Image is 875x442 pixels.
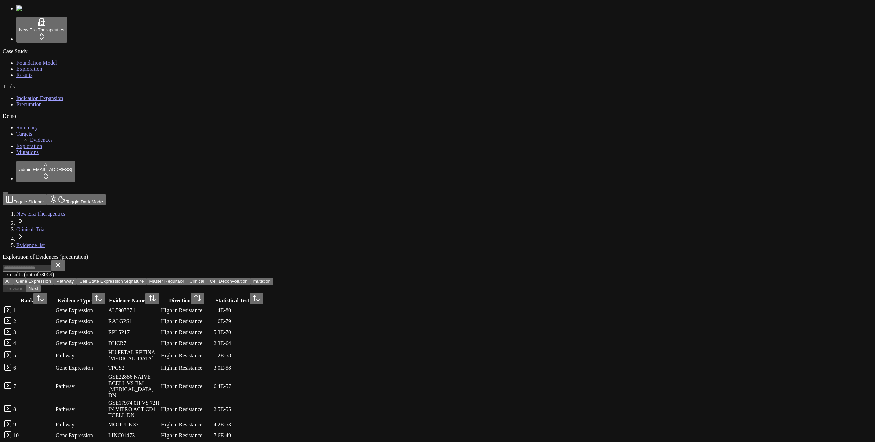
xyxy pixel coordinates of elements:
[16,149,39,155] a: Mutations
[108,307,160,314] div: AL590787.1
[30,137,53,143] a: Evidences
[3,254,807,260] div: Exploration of Evidences (precuration)
[214,353,265,359] div: 1.2E-58
[16,101,42,107] a: Precuration
[13,432,54,439] div: 10
[44,162,47,167] span: A
[16,242,45,248] a: Evidence list
[56,422,107,428] div: Pathway
[161,340,202,346] span: High in Resistance
[56,307,107,314] div: Gene Expression
[3,194,47,205] button: Toggle Sidebar
[214,340,265,346] div: 2.3E-64
[214,406,265,412] div: 2.5E-55
[3,211,807,248] nav: breadcrumb
[214,329,265,335] div: 5.3E-70
[19,27,64,32] span: New Era Therapeutics
[56,318,107,324] div: Gene Expression
[56,406,107,412] div: Pathway
[214,318,265,324] div: 1.6E-79
[3,285,26,292] button: Previous
[56,340,107,346] div: Gene Expression
[108,318,160,324] div: RALGPS1
[13,340,54,346] div: 4
[77,278,146,285] button: Cell State Expression Signature
[13,329,54,335] div: 3
[16,125,38,130] a: Summary
[108,374,160,399] div: GSE22886 NAIVE BCELL VS BM [MEDICAL_DATA] DN
[214,293,265,304] div: Statistical Test
[161,307,202,313] span: High in Resistance
[108,329,160,335] div: RPL5P17
[13,307,54,314] div: 1
[3,272,23,277] span: 15 result s
[66,199,103,204] span: Toggle Dark Mode
[13,406,54,412] div: 8
[56,353,107,359] div: Pathway
[16,211,65,217] a: New Era Therapeutics
[161,406,202,412] span: High in Resistance
[23,272,54,277] span: (out of 53059 )
[16,66,42,72] a: Exploration
[16,95,63,101] a: Indication Expansion
[161,383,202,389] span: High in Resistance
[161,353,202,358] span: High in Resistance
[56,383,107,389] div: Pathway
[251,278,273,285] button: mutation
[13,383,54,389] div: 7
[13,318,54,324] div: 2
[16,5,43,12] img: Numenos
[56,329,107,335] div: Gene Expression
[161,432,202,438] span: High in Resistance
[161,329,202,335] span: High in Resistance
[3,192,8,194] button: Toggle Sidebar
[47,194,106,205] button: Toggle Dark Mode
[16,161,75,182] button: Aadmin[EMAIL_ADDRESS]
[16,226,46,232] a: Clinical-Trial
[161,293,212,304] div: Direction
[16,143,42,149] a: Exploration
[16,131,32,137] a: Targets
[108,400,160,418] div: GSE17974 0H VS 72H IN VITRO ACT CD4 TCELL DN
[214,383,265,389] div: 6.4E-57
[56,432,107,439] div: Gene Expression
[207,278,251,285] button: Cell Deconvolution
[26,285,41,292] button: Next
[14,199,44,204] span: Toggle Sidebar
[214,307,265,314] div: 1.4E-80
[16,17,67,43] button: New Era Therapeutics
[3,278,13,285] button: All
[16,60,57,66] span: Foundation Model
[54,278,77,285] button: Pathway
[3,113,872,119] div: Demo
[108,432,160,439] div: LINC01473
[13,422,54,428] div: 9
[13,278,54,285] button: Gene Expression
[146,278,187,285] button: Master Regultaor
[108,349,160,362] div: HU FETAL RETINA [MEDICAL_DATA]
[161,422,202,427] span: High in Resistance
[108,293,160,304] div: Evidence Name
[19,167,31,172] span: admin
[161,318,202,324] span: High in Resistance
[56,365,107,371] div: Gene Expression
[161,365,202,371] span: High in Resistance
[13,353,54,359] div: 5
[3,84,872,90] div: Tools
[31,167,72,172] span: [EMAIL_ADDRESS]
[214,365,265,371] div: 3.0E-58
[108,422,160,428] div: MODULE 37
[56,293,107,304] div: Evidence Type
[16,72,32,78] a: Results
[13,365,54,371] div: 6
[214,422,265,428] div: 4.2E-53
[108,340,160,346] div: DHCR7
